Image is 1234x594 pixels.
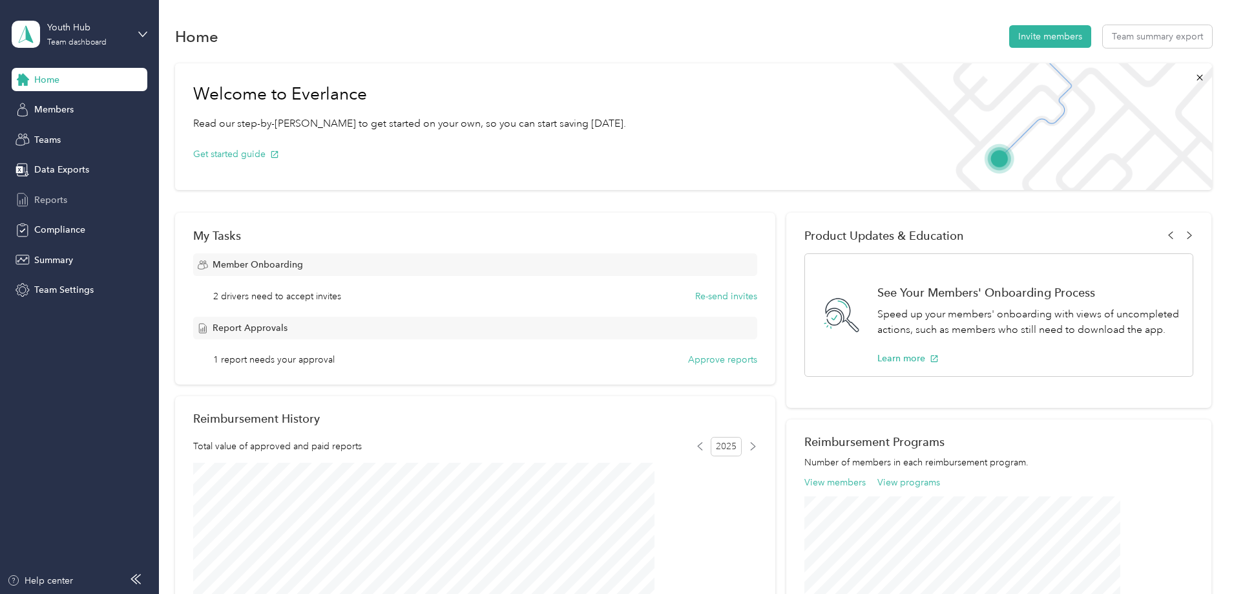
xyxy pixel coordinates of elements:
div: My Tasks [193,229,757,242]
button: Help center [7,574,73,588]
h2: Reimbursement History [193,412,320,425]
h2: Reimbursement Programs [804,435,1193,449]
p: Read our step-by-[PERSON_NAME] to get started on your own, so you can start saving [DATE]. [193,116,626,132]
span: Reports [34,193,67,207]
span: Summary [34,253,73,267]
div: Youth Hub [47,21,128,34]
button: Team summary export [1103,25,1212,48]
span: Home [34,73,59,87]
span: Compliance [34,223,85,237]
img: Welcome to everlance [880,63,1211,190]
button: Approve reports [688,353,757,366]
span: Product Updates & Education [804,229,964,242]
span: 1 report needs your approval [213,353,335,366]
h1: See Your Members' Onboarding Process [877,286,1179,299]
span: Report Approvals [213,321,288,335]
p: Speed up your members' onboarding with views of uncompleted actions, such as members who still ne... [877,306,1179,338]
span: 2 drivers need to accept invites [213,290,341,303]
h1: Welcome to Everlance [193,84,626,105]
button: View members [804,476,866,489]
span: Data Exports [34,163,89,176]
button: Get started guide [193,147,279,161]
button: Learn more [877,352,939,365]
span: Total value of approved and paid reports [193,440,362,453]
p: Number of members in each reimbursement program. [804,456,1193,469]
span: 2025 [711,437,742,456]
button: View programs [877,476,940,489]
span: Members [34,103,74,116]
iframe: Everlance-gr Chat Button Frame [1162,522,1234,594]
div: Team dashboard [47,39,107,47]
button: Re-send invites [695,290,757,303]
span: Teams [34,133,61,147]
button: Invite members [1009,25,1091,48]
h1: Home [175,30,218,43]
span: Member Onboarding [213,258,303,271]
span: Team Settings [34,283,94,297]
